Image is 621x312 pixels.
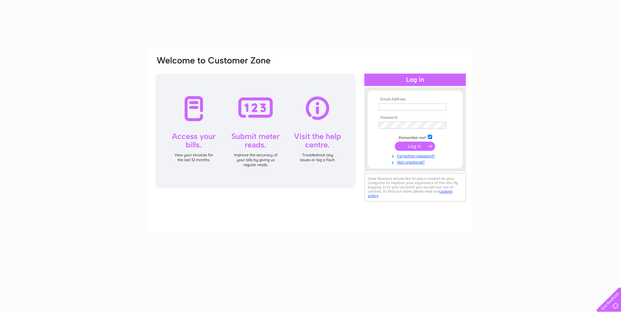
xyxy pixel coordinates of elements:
[379,159,453,165] a: Not registered?
[377,115,453,120] th: Password:
[377,97,453,102] th: Email Address:
[379,152,453,159] a: Forgotten password?
[368,189,452,198] a: cookies policy
[364,173,466,201] div: Clear Business would like to place cookies on your computer to improve your experience of the sit...
[377,134,453,140] td: Remember me?
[395,142,435,151] input: Submit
